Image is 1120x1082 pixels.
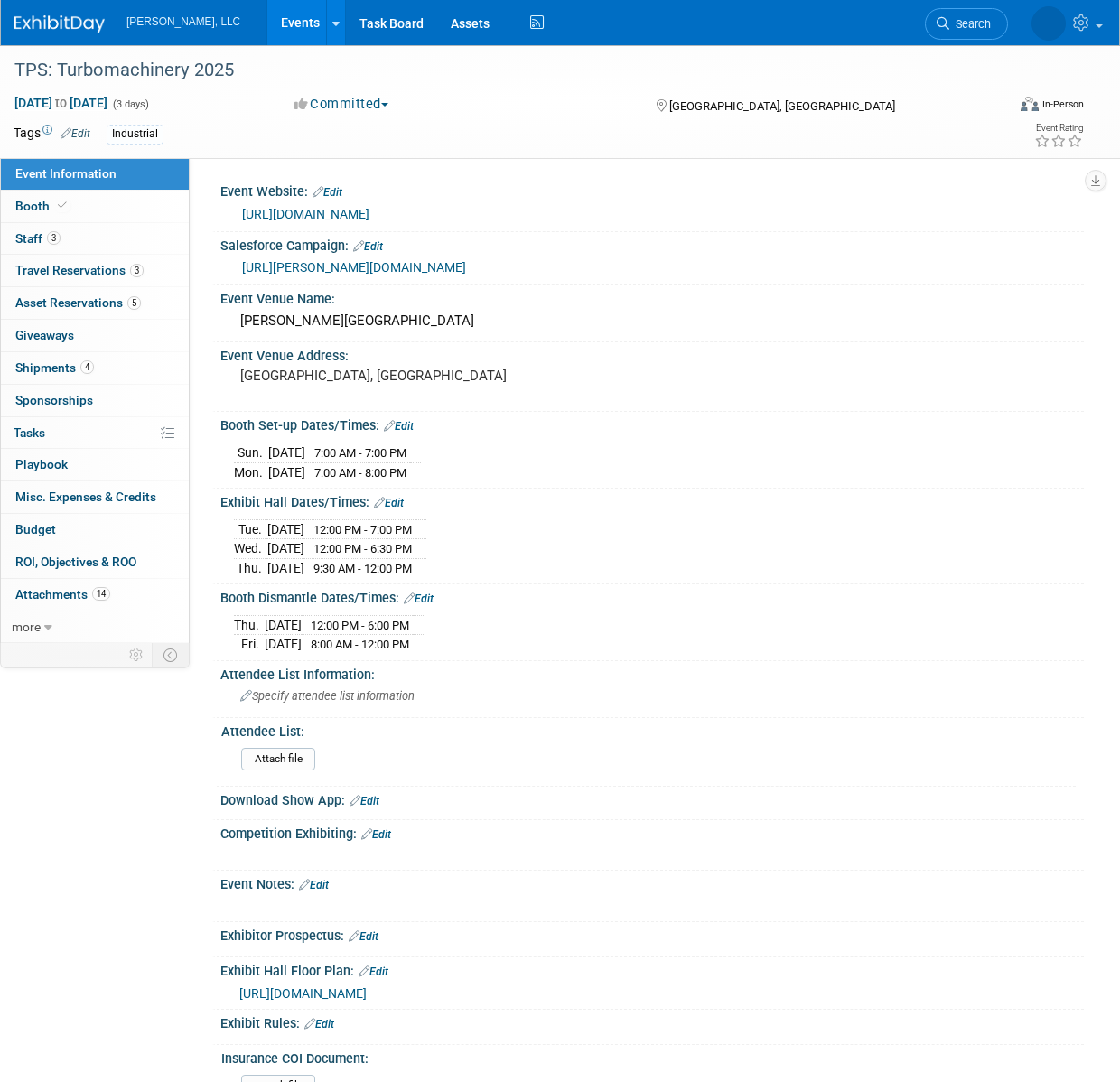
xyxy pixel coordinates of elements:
a: Edit [359,965,388,978]
span: 9:30 AM - 12:00 PM [313,562,412,575]
a: Giveaways [1,320,189,351]
a: Shipments4 [1,352,189,384]
a: Misc. Expenses & Credits [1,481,189,513]
td: [DATE] [267,539,304,559]
span: 7:00 AM - 8:00 PM [314,466,406,480]
td: Thu. [234,615,265,635]
a: Edit [313,186,342,199]
a: more [1,611,189,643]
td: Sun. [234,443,268,462]
div: Exhibit Hall Dates/Times: [220,489,1084,512]
td: Thu. [234,558,267,577]
span: 12:00 PM - 6:00 PM [311,619,409,632]
span: 5 [127,296,141,310]
div: Competition Exhibiting: [220,820,1084,844]
i: Booth reservation complete [58,201,67,210]
td: [DATE] [268,462,305,481]
div: Booth Set-up Dates/Times: [220,412,1084,435]
div: In-Person [1041,98,1084,111]
a: [URL][DOMAIN_NAME] [239,986,367,1001]
span: Tasks [14,425,45,440]
div: Industrial [107,125,163,144]
a: [URL][DOMAIN_NAME] [242,207,369,221]
span: Giveaways [15,328,74,342]
span: [PERSON_NAME], LLC [126,15,240,28]
a: Attachments14 [1,579,189,611]
td: [DATE] [265,635,302,654]
span: Playbook [15,457,68,471]
td: Fri. [234,635,265,654]
span: Attachments [15,587,110,602]
a: Edit [384,420,414,433]
a: Tasks [1,417,189,449]
div: Insurance COI Document: [221,1045,1076,1068]
td: [DATE] [265,615,302,635]
a: Edit [61,127,90,140]
a: Playbook [1,449,189,480]
span: Travel Reservations [15,263,144,277]
a: Edit [304,1018,334,1031]
span: Misc. Expenses & Credits [15,490,156,504]
a: Edit [404,592,434,605]
img: Megan James [1031,6,1066,41]
td: Toggle Event Tabs [153,643,190,667]
a: Edit [349,930,378,943]
span: 12:00 PM - 6:30 PM [313,542,412,555]
a: Search [925,8,1008,40]
a: Edit [299,879,329,891]
div: Event Notes: [220,871,1084,894]
td: [DATE] [267,519,304,539]
td: [DATE] [267,558,304,577]
span: 3 [130,264,144,277]
span: to [52,96,70,110]
span: Sponsorships [15,393,93,407]
a: Sponsorships [1,385,189,416]
td: Personalize Event Tab Strip [121,643,153,667]
img: ExhibitDay [14,15,105,33]
span: 14 [92,587,110,601]
div: Booth Dismantle Dates/Times: [220,584,1084,608]
span: Specify attendee list information [240,689,415,703]
span: 4 [80,360,94,374]
span: 12:00 PM - 7:00 PM [313,523,412,536]
a: Edit [374,497,404,509]
a: Travel Reservations3 [1,255,189,286]
span: Booth [15,199,70,213]
div: Attendee List Information: [220,661,1084,684]
div: Event Format [929,94,1085,121]
span: 3 [47,231,61,245]
span: Asset Reservations [15,295,141,310]
img: Format-Inperson.png [1021,97,1039,111]
span: Shipments [15,360,94,375]
span: (3 days) [111,98,149,110]
span: [DATE] [DATE] [14,95,108,111]
a: ROI, Objectives & ROO [1,546,189,578]
div: Event Rating [1034,124,1083,133]
td: [DATE] [268,443,305,462]
a: Booth [1,191,189,222]
div: Salesforce Campaign: [220,232,1084,256]
div: TPS: Turbomachinery 2025 [8,54,993,87]
span: 7:00 AM - 7:00 PM [314,446,406,460]
button: Committed [288,95,396,114]
a: Event Information [1,158,189,190]
td: Wed. [234,539,267,559]
div: Event Venue Name: [220,285,1084,308]
div: Event Website: [220,178,1084,201]
div: Exhibit Rules: [220,1010,1084,1033]
span: Staff [15,231,61,246]
span: Budget [15,522,56,536]
a: Staff3 [1,223,189,255]
td: Tags [14,124,90,145]
span: 8:00 AM - 12:00 PM [311,638,409,651]
div: Exhibitor Prospectus: [220,922,1084,946]
span: ROI, Objectives & ROO [15,555,136,569]
span: [GEOGRAPHIC_DATA], [GEOGRAPHIC_DATA] [669,99,895,113]
td: Tue. [234,519,267,539]
a: Asset Reservations5 [1,287,189,319]
span: Search [949,17,991,31]
div: Exhibit Hall Floor Plan: [220,957,1084,981]
a: Edit [353,240,383,253]
span: more [12,620,41,634]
